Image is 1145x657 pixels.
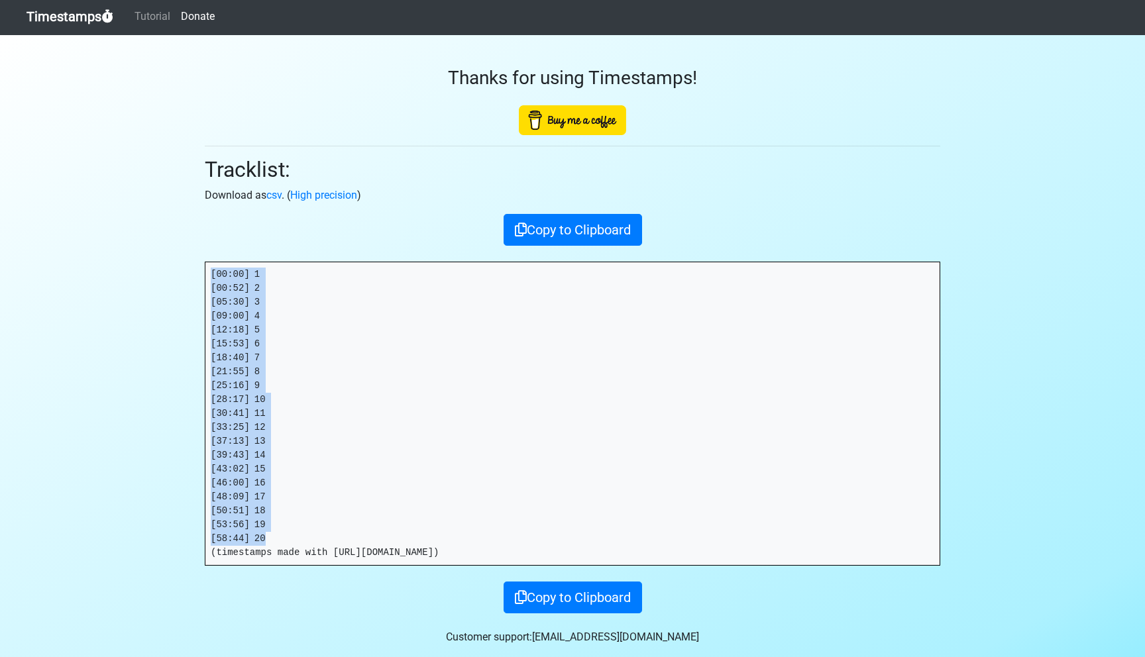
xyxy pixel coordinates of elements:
a: csv [266,189,282,201]
a: Timestamps [27,3,113,30]
h3: Thanks for using Timestamps! [205,67,940,89]
h2: Tracklist: [205,157,940,182]
a: Tutorial [129,3,176,30]
pre: [00:00] 1 [00:52] 2 [05:30] 3 [09:00] 4 [12:18] 5 [15:53] 6 [18:40] 7 [21:55] 8 [25:16] 9 [28:17]... [205,262,940,565]
p: Download as . ( ) [205,187,940,203]
a: High precision [290,189,357,201]
img: Buy Me A Coffee [519,105,626,135]
button: Copy to Clipboard [504,214,642,246]
a: Donate [176,3,220,30]
button: Copy to Clipboard [504,581,642,613]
